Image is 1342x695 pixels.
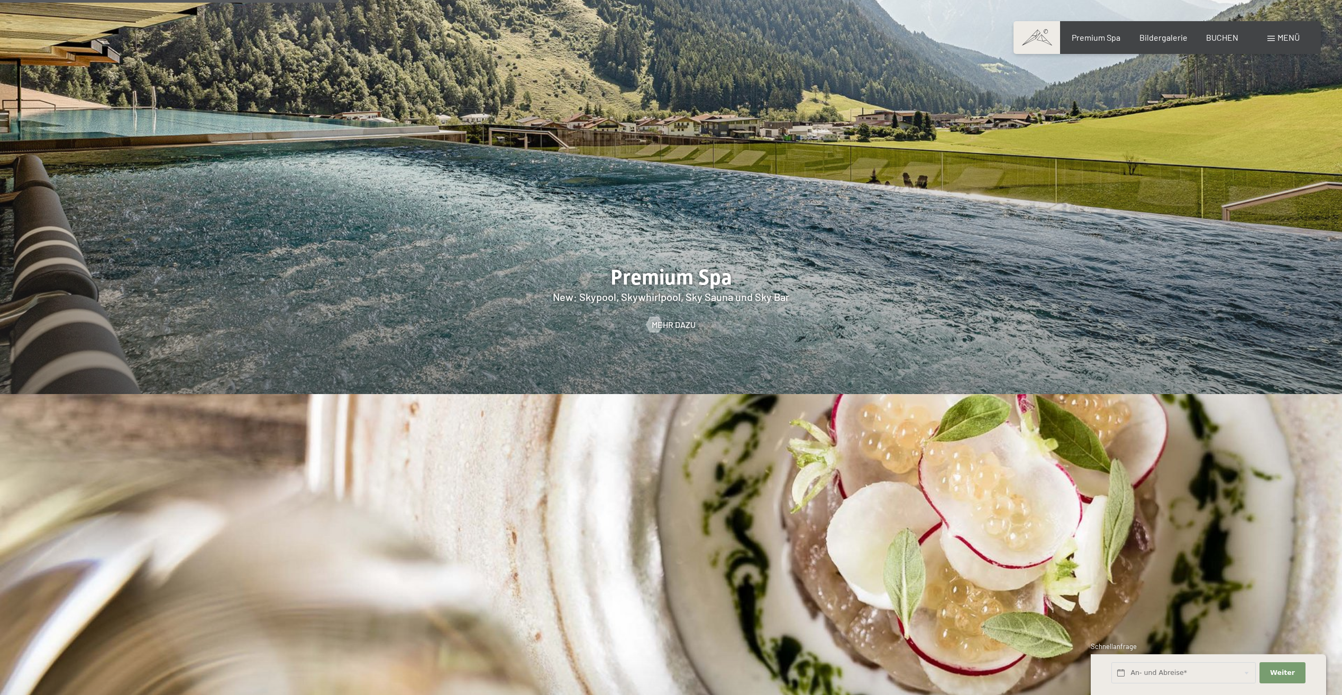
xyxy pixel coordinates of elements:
[646,319,696,331] a: Mehr dazu
[1259,662,1305,684] button: Weiter
[1277,32,1300,42] span: Menü
[1072,32,1120,42] a: Premium Spa
[1139,32,1188,42] a: Bildergalerie
[1091,642,1137,651] span: Schnellanfrage
[1270,668,1295,678] span: Weiter
[1206,32,1238,42] a: BUCHEN
[652,319,696,331] span: Mehr dazu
